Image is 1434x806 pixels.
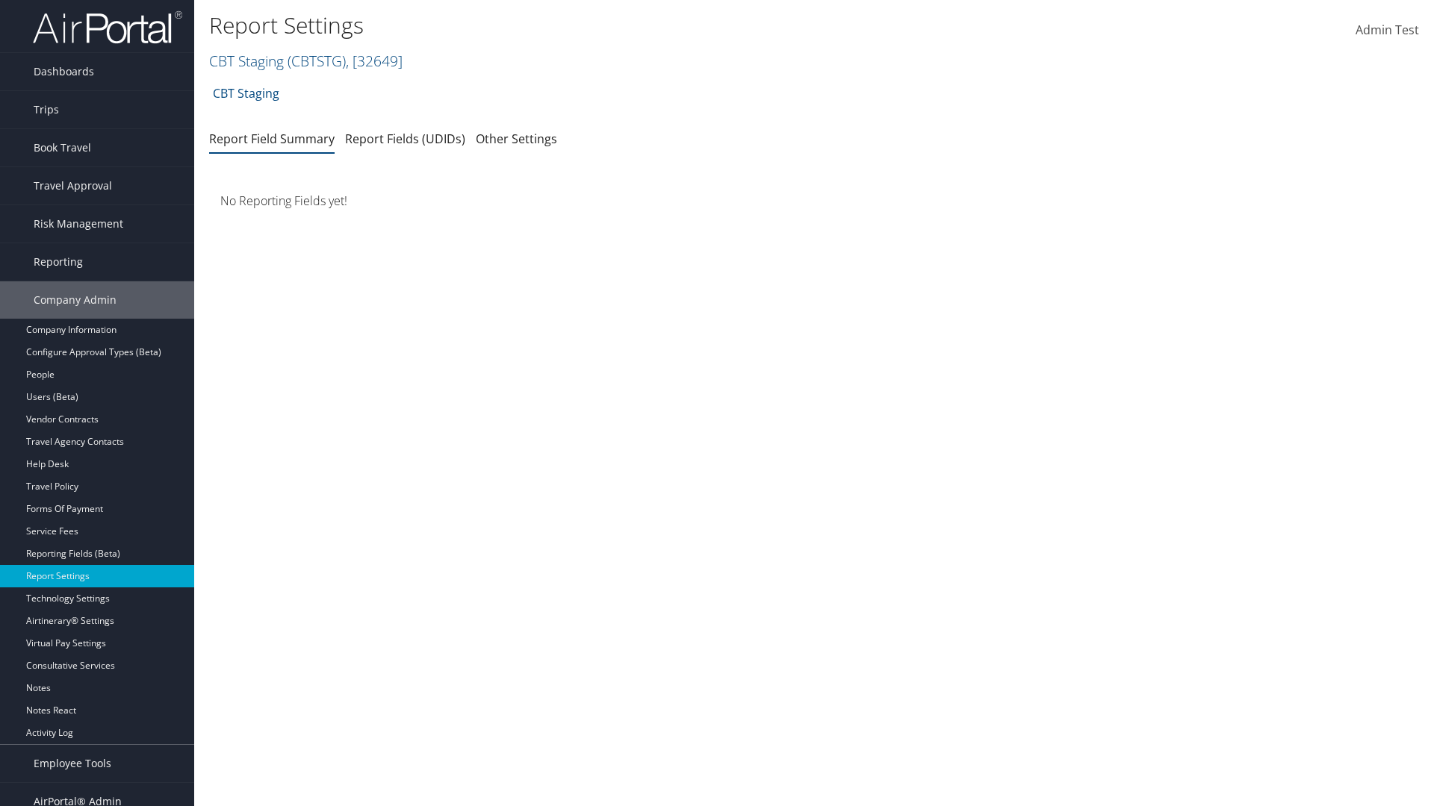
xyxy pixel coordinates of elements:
span: Book Travel [34,129,91,166]
h1: Report Settings [209,10,1016,41]
span: Company Admin [34,281,117,319]
span: , [ 32649 ] [346,51,403,71]
span: Admin Test [1356,22,1419,38]
h4: No Reporting Fields yet! [220,193,1408,209]
span: Travel Approval [34,167,112,204]
span: Risk Management [34,205,123,243]
span: ( CBTSTG ) [288,51,346,71]
span: Reporting [34,243,83,281]
span: Dashboards [34,53,94,90]
a: Admin Test [1356,7,1419,54]
a: Other Settings [476,131,557,147]
a: CBT Staging [209,51,403,71]
a: Report Fields (UDIDs) [345,131,465,147]
img: airportal-logo.png [33,10,182,45]
span: Trips [34,91,59,128]
span: Employee Tools [34,745,111,782]
a: Report Field Summary [209,131,335,147]
a: CBT Staging [213,78,279,108]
